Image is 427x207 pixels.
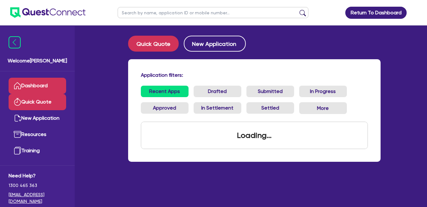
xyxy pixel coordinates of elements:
[9,110,66,126] a: New Application
[9,78,66,94] a: Dashboard
[14,98,21,106] img: quick-quote
[10,7,86,18] img: quest-connect-logo-blue
[141,72,368,78] h4: Application filters:
[128,36,179,52] button: Quick Quote
[345,7,407,19] a: Return To Dashboard
[14,131,21,138] img: resources
[184,36,246,52] button: New Application
[9,36,21,48] img: icon-menu-close
[128,36,184,52] a: Quick Quote
[246,86,294,97] a: Submitted
[118,7,308,18] input: Search by name, application ID or mobile number...
[9,126,66,143] a: Resources
[141,102,189,114] a: Approved
[14,114,21,122] img: new-application
[9,172,66,180] span: Need Help?
[9,143,66,159] a: Training
[194,102,241,114] a: In Settlement
[194,86,241,97] a: Drafted
[14,147,21,154] img: training
[9,182,66,189] span: 1300 465 363
[9,94,66,110] a: Quick Quote
[299,86,347,97] a: In Progress
[9,191,66,205] a: [EMAIL_ADDRESS][DOMAIN_NAME]
[408,4,424,21] a: Dropdown toggle
[299,102,347,114] button: Dropdown toggle
[141,86,189,97] a: Recent Apps
[246,102,294,114] a: Settled
[229,122,279,149] div: Loading...
[8,57,67,65] span: Welcome [PERSON_NAME]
